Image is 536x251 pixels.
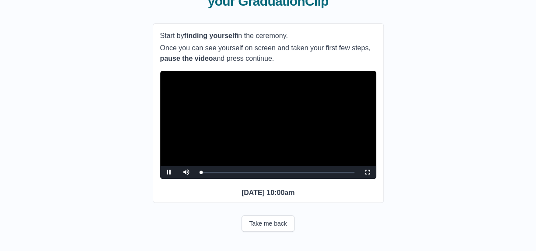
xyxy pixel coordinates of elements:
[160,55,213,62] b: pause the video
[160,188,376,198] p: [DATE] 10:00am
[200,172,354,173] div: Progress Bar
[178,166,195,179] button: Mute
[359,166,376,179] button: Fullscreen
[160,31,376,41] p: Start by in the ceremony.
[184,32,237,39] b: finding yourself
[160,43,376,64] p: Once you can see yourself on screen and taken your first few steps, and press continue.
[160,71,376,179] div: Video Player
[160,166,178,179] button: Pause
[242,215,294,232] button: Take me back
